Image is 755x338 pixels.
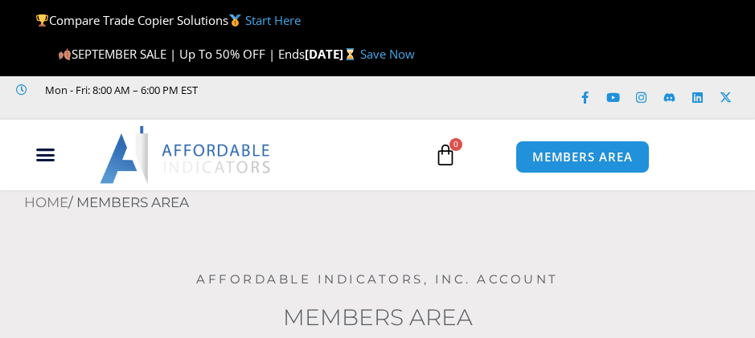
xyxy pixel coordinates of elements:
[59,48,71,60] img: 🍂
[36,14,48,26] img: 🏆
[515,140,650,173] a: MEMBERS AREA
[24,194,68,210] a: Home
[283,303,473,331] a: Members Area
[16,100,257,116] iframe: Customer reviews powered by Trustpilot
[41,80,198,100] span: Mon - Fri: 8:00 AM – 6:00 PM EST
[24,190,755,216] nav: Breadcrumb
[532,151,633,163] span: MEMBERS AREA
[229,14,241,26] img: 🥇
[245,12,301,28] a: Start Here
[8,140,83,170] div: Menu Toggle
[58,46,305,62] span: SEPTEMBER SALE | Up To 50% OFF | Ends
[344,48,356,60] img: ⌛
[449,138,462,151] span: 0
[360,46,415,62] a: Save Now
[100,126,273,184] img: LogoAI | Affordable Indicators – NinjaTrader
[410,132,481,178] a: 0
[305,46,360,62] strong: [DATE]
[196,271,559,287] a: Affordable Indicators, Inc. Account
[35,12,300,28] span: Compare Trade Copier Solutions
